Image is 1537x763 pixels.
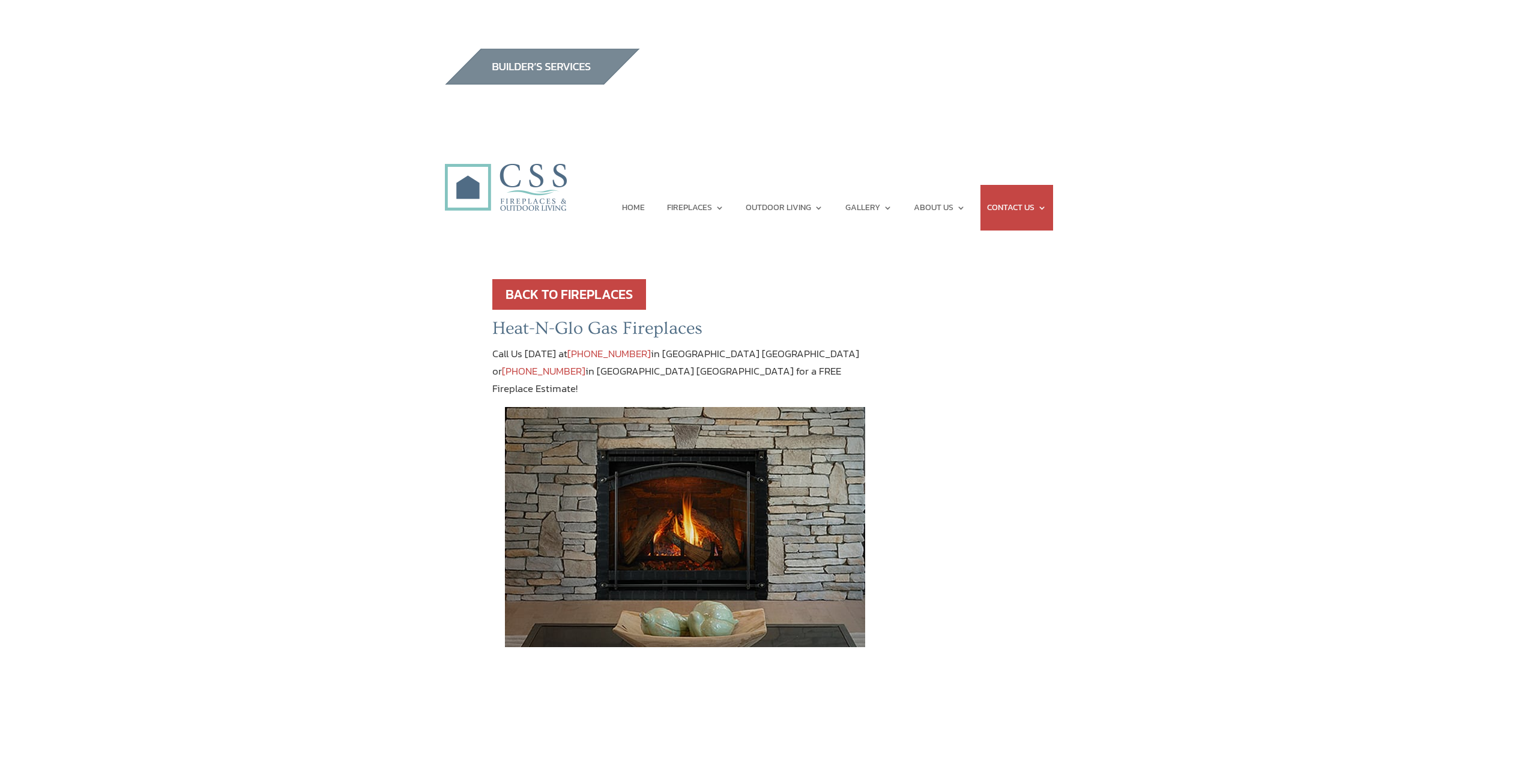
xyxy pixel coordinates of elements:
img: builders_btn [444,49,640,85]
a: [PHONE_NUMBER] [567,346,651,361]
h2: Heat-N-Glo Gas Fireplaces [492,318,878,345]
a: FIREPLACES [667,185,724,231]
a: BACK TO FIREPLACES [492,279,646,310]
a: builder services construction supply [444,73,640,89]
img: CSS Fireplaces & Outdoor Living (Formerly Construction Solutions & Supply)- Jacksonville Ormond B... [444,130,567,217]
img: Heat-N-Glo Gas Fireplace [505,407,865,647]
a: CONTACT US [987,185,1046,231]
a: OUTDOOR LIVING [746,185,823,231]
a: GALLERY [845,185,892,231]
a: ABOUT US [914,185,965,231]
a: [PHONE_NUMBER] [502,363,585,379]
a: HOME [622,185,645,231]
p: Call Us [DATE] at in [GEOGRAPHIC_DATA] [GEOGRAPHIC_DATA] or in [GEOGRAPHIC_DATA] [GEOGRAPHIC_DATA... [492,345,878,408]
